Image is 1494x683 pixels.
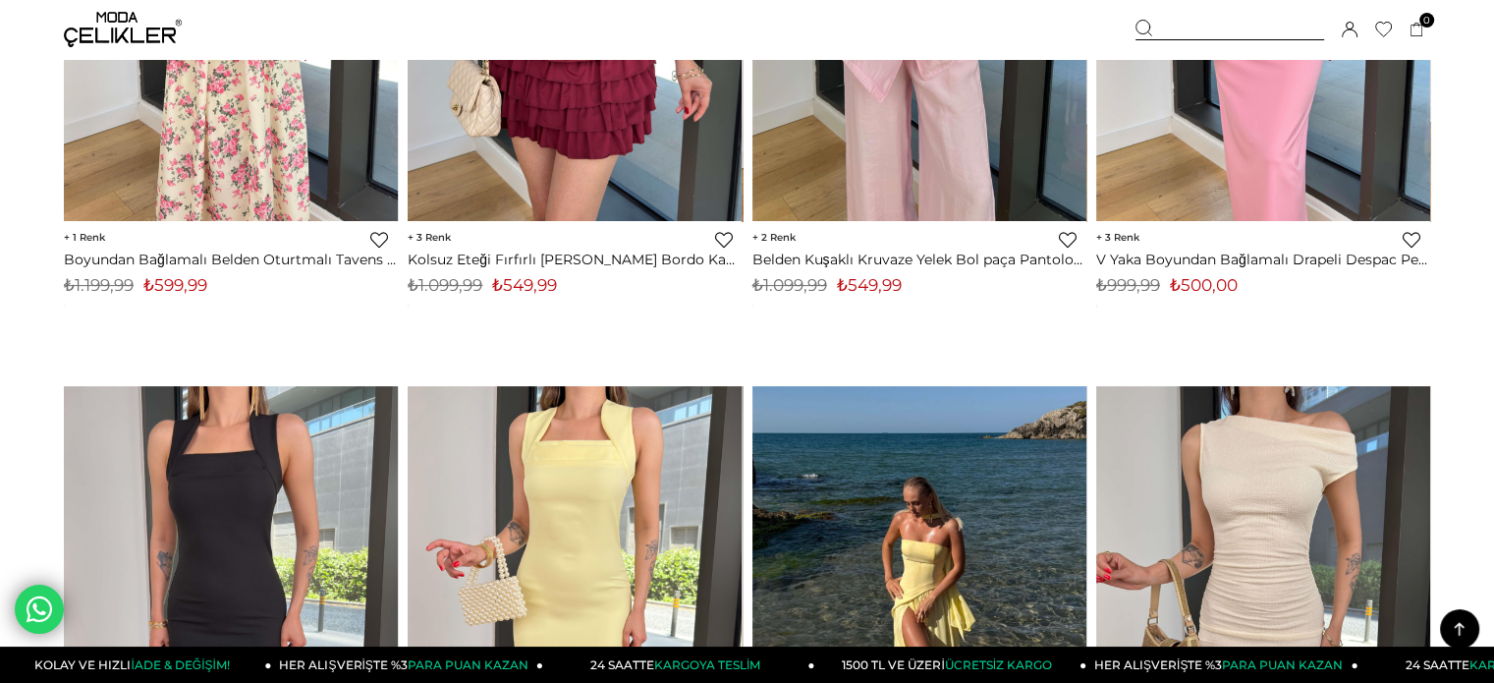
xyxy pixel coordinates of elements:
[408,231,451,244] span: 3
[1419,13,1434,28] span: 0
[1086,647,1358,683] a: HER ALIŞVERİŞTE %3PARA PUAN KAZAN
[272,647,544,683] a: HER ALIŞVERİŞTE %3PARA PUAN KAZAN
[143,275,207,295] span: ₺599,99
[64,305,65,306] img: png;base64,iVBORw0KGgoAAAANSUhEUgAAAAEAAAABCAYAAAAfFcSJAAAAAXNSR0IArs4c6QAAAA1JREFUGFdjePfu3X8ACW...
[1096,231,1139,244] span: 3
[370,231,388,249] a: Favorilere Ekle
[1170,275,1238,295] span: ₺500,00
[1059,231,1077,249] a: Favorilere Ekle
[752,231,796,244] span: 2
[492,275,557,295] span: ₺549,99
[408,275,482,295] span: ₺1.099,99
[1410,23,1424,37] a: 0
[543,647,815,683] a: 24 SAATTEKARGOYA TESLİM
[752,275,827,295] span: ₺1.099,99
[64,12,182,47] img: logo
[64,231,105,244] span: 1
[837,275,902,295] span: ₺549,99
[131,657,229,672] span: İADE & DEĞİŞİM!
[815,647,1087,683] a: 1500 TL VE ÜZERİÜCRETSİZ KARGO
[752,305,753,306] img: png;base64,iVBORw0KGgoAAAANSUhEUgAAAAEAAAABCAYAAAAfFcSJAAAAAXNSR0IArs4c6QAAAA1JREFUGFdjePfu3X8ACW...
[1096,275,1160,295] span: ₺999,99
[408,306,409,307] img: png;base64,iVBORw0KGgoAAAANSUhEUgAAAAEAAAABCAYAAAAfFcSJAAAAAXNSR0IArs4c6QAAAA1JREFUGFdjePfu3X8ACW...
[1096,307,1097,308] img: png;base64,iVBORw0KGgoAAAANSUhEUgAAAAEAAAABCAYAAAAfFcSJAAAAAXNSR0IArs4c6QAAAA1JREFUGFdjePfu3X8ACW...
[408,305,409,306] img: png;base64,iVBORw0KGgoAAAANSUhEUgAAAAEAAAABCAYAAAAfFcSJAAAAAXNSR0IArs4c6QAAAA1JREFUGFdjePfu3X8ACW...
[752,251,1086,268] a: Belden Kuşaklı Kruvaze Yelek Bol paça Pantolon Pushin Pembe Kadın Takım 25Y379
[945,657,1052,672] span: ÜCRETSİZ KARGO
[1096,306,1097,307] img: png;base64,iVBORw0KGgoAAAANSUhEUgAAAAEAAAABCAYAAAAfFcSJAAAAAXNSR0IArs4c6QAAAA1JREFUGFdjePfu3X8ACW...
[654,657,760,672] span: KARGOYA TESLİM
[1403,231,1420,249] a: Favorilere Ekle
[64,251,398,268] a: Boyundan Bağlamalı Belden Oturtmalı Tavens Pembe Kadın Çiçekli Elbise 25Y456
[752,306,753,307] img: png;base64,iVBORw0KGgoAAAANSUhEUgAAAAEAAAABCAYAAAAfFcSJAAAAAXNSR0IArs4c6QAAAA1JREFUGFdjePfu3X8ACW...
[715,231,733,249] a: Favorilere Ekle
[64,275,134,295] span: ₺1.199,99
[408,251,742,268] a: Kolsuz Eteği Fırfırlı [PERSON_NAME] Bordo Kadın Mini Elbise 25Y442
[1096,305,1097,306] img: png;base64,iVBORw0KGgoAAAANSUhEUgAAAAEAAAABCAYAAAAfFcSJAAAAAXNSR0IArs4c6QAAAA1JREFUGFdjePfu3X8ACW...
[1222,657,1343,672] span: PARA PUAN KAZAN
[408,307,409,308] img: png;base64,iVBORw0KGgoAAAANSUhEUgAAAAEAAAABCAYAAAAfFcSJAAAAAXNSR0IArs4c6QAAAA1JREFUGFdjePfu3X8ACW...
[1096,251,1430,268] a: V Yaka Boyundan Bağlamalı Drapeli Despac Pembe Kadın Elbise 25Y443
[408,657,528,672] span: PARA PUAN KAZAN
